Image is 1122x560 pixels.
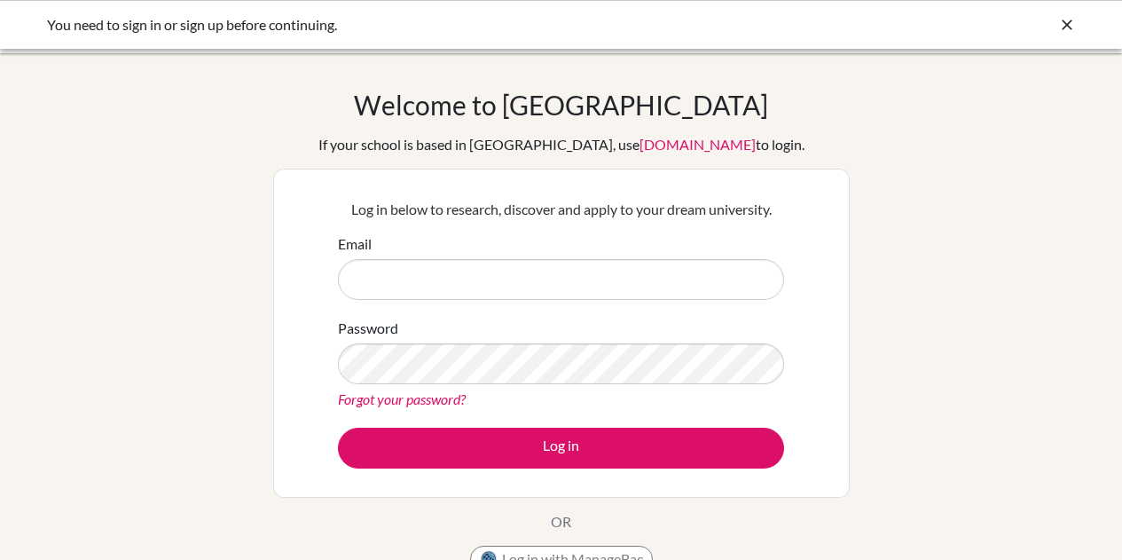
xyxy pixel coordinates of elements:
[338,318,398,339] label: Password
[338,390,466,407] a: Forgot your password?
[338,233,372,255] label: Email
[354,89,768,121] h1: Welcome to [GEOGRAPHIC_DATA]
[639,136,756,153] a: [DOMAIN_NAME]
[338,199,784,220] p: Log in below to research, discover and apply to your dream university.
[551,511,571,532] p: OR
[318,134,804,155] div: If your school is based in [GEOGRAPHIC_DATA], use to login.
[47,14,810,35] div: You need to sign in or sign up before continuing.
[338,428,784,469] button: Log in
